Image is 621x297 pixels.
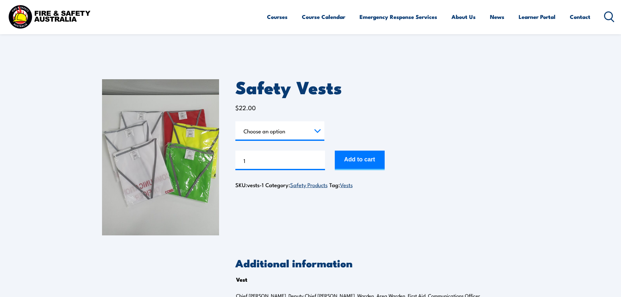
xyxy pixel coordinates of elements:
[360,8,437,25] a: Emergency Response Services
[451,8,476,25] a: About Us
[290,181,328,188] a: Safety Products
[570,8,590,25] a: Contact
[335,151,385,170] button: Add to cart
[519,8,555,25] a: Learner Portal
[329,181,353,189] span: Tag:
[102,79,219,235] img: Safety Vests
[235,79,519,95] h1: Safety Vests
[235,258,519,267] h2: Additional information
[235,151,325,170] input: Product quantity
[247,181,264,189] span: vests-1
[235,181,264,189] span: SKU:
[490,8,504,25] a: News
[302,8,345,25] a: Course Calendar
[267,8,288,25] a: Courses
[340,181,353,188] a: Vests
[235,103,256,112] bdi: 22.00
[236,275,247,284] th: Vest
[265,181,328,189] span: Category:
[235,103,239,112] span: $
